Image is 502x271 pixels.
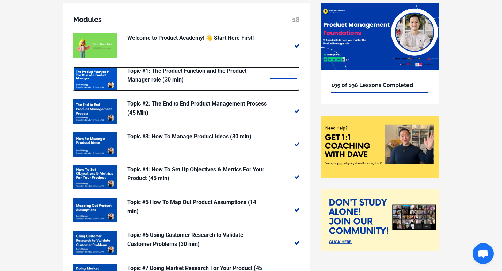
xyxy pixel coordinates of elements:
img: erCIJdHlSKaMrjHPr65h_Product_School_mini_courses_1.png [73,33,117,58]
p: Topic #4: How To Set Up Objectives & Metrics For Your Product (45 min) [127,165,267,183]
p: Topic #3: How To Manage Product Ideas (30 min) [127,132,267,141]
img: 8f7df7-7e21-1711-f3b5-0b085c5d0c7_join_our_community.png [321,189,439,251]
img: qfT5Dbt4RVCEPsaf5Xkt_PM_Fundamentals_Course_Covers_11.png [73,198,117,222]
p: Topic #5 How To Map Out Product Assumptions (14 min) [127,198,267,216]
img: 44604e1-f832-4873-c755-8be23318bfc_12.png [321,3,439,70]
img: tknVzGffQJ530OqAxotV_WV5ypnCESZOW9V9ZVx8w_3.jpeg [73,165,117,189]
span: 18 [292,14,300,25]
a: Topic #3: How To Manage Product Ideas (30 min) [73,132,300,156]
h5: Modules [73,14,300,25]
img: 8be08-880d-c0e-b727-42286b0aac6e_Need_coaching_.png [321,116,439,178]
p: Topic #6 Using Customer Research to Validate Customer Problems (30 min) [127,231,267,248]
p: Welcome to Product Academy! 👋 Start Here First! [127,33,267,42]
img: jM7susQQByItGTFkmNcX_The_Product_Function_The_Role_of_a_Product_Manager.png [73,67,117,91]
img: Ojh7LhkSCyrkb4YIvwSA_PM_Fundamentals_Course_Covers_11.jpg [73,231,117,255]
a: Topic #4: How To Set Up Objectives & Metrics For Your Product (45 min) [73,165,300,189]
a: Topic #6 Using Customer Research to Validate Customer Problems (30 min) [73,231,300,255]
a: Topic #1: The Product Function and the Product Manager role (30 min) [73,67,300,91]
h6: 195 of 196 Lessons Completed [331,81,429,90]
p: Topic #1: The Product Function and the Product Manager role (30 min) [127,67,267,84]
img: oBRXDkHNT6OSNHPjiEAj_PM_Fundamentals_Course_Covers_6.png [73,99,117,124]
p: Topic #2: The End to End Product Management Process (45 Min) [127,99,267,117]
a: Topic #5 How To Map Out Product Assumptions (14 min) [73,198,300,222]
a: Topic #2: The End to End Product Management Process (45 Min) [73,99,300,124]
img: bJZA07oxTfSiGzq5XsGK_2.png [73,132,117,156]
a: Welcome to Product Academy! 👋 Start Here First! [73,33,300,58]
a: Open chat [473,243,494,264]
